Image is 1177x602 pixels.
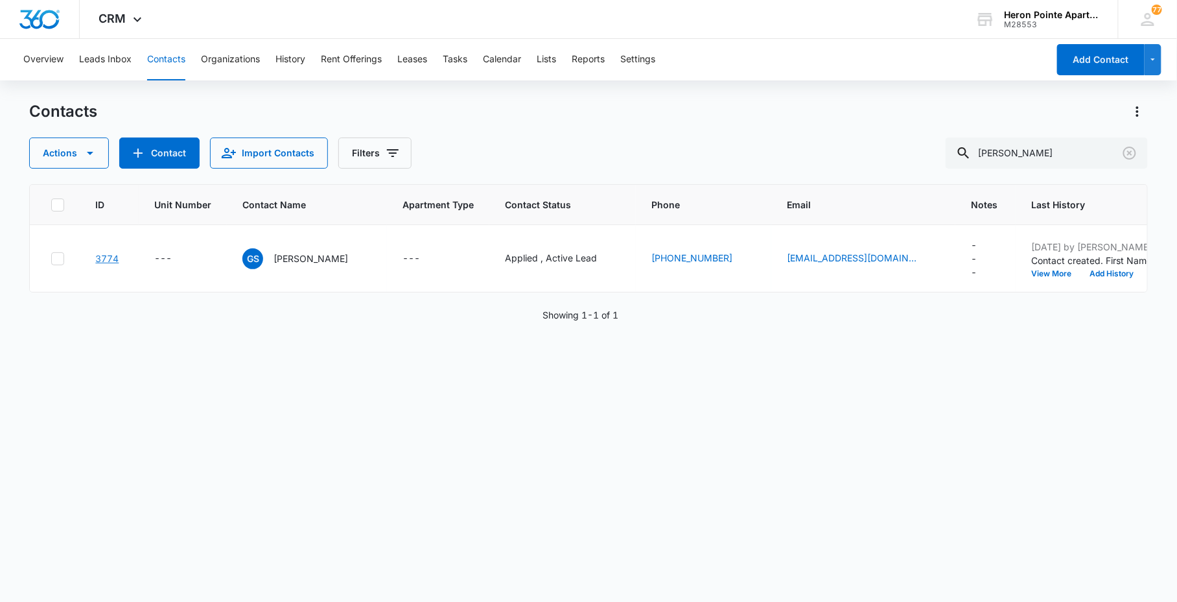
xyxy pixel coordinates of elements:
[147,39,185,80] button: Contacts
[505,251,620,267] div: Contact Status - Applied , Active Lead - Select to Edit Field
[971,198,1000,211] span: Notes
[1057,44,1145,75] button: Add Contact
[154,198,211,211] span: Unit Number
[651,198,737,211] span: Phone
[483,39,521,80] button: Calendar
[1005,10,1099,20] div: account name
[154,251,172,267] div: ---
[1031,270,1080,278] button: View More
[651,251,756,267] div: Phone - (720) 799-4677 - Select to Edit Field
[1119,143,1140,163] button: Clear
[1127,101,1148,122] button: Actions
[620,39,655,80] button: Settings
[505,198,601,211] span: Contact Status
[1031,198,1174,211] span: Last History
[1080,270,1143,278] button: Add History
[1005,20,1099,29] div: account id
[274,252,348,265] p: [PERSON_NAME]
[154,251,195,267] div: Unit Number - - Select to Edit Field
[29,102,97,121] h1: Contacts
[321,39,382,80] button: Rent Offerings
[946,138,1148,169] input: Search Contacts
[651,251,732,265] a: [PHONE_NUMBER]
[201,39,260,80] button: Organizations
[23,39,64,80] button: Overview
[242,248,263,269] span: GS
[971,238,977,279] div: ---
[210,138,328,169] button: Import Contacts
[242,198,353,211] span: Contact Name
[95,198,104,211] span: ID
[99,12,126,25] span: CRM
[402,251,443,267] div: Apartment Type - - Select to Edit Field
[537,39,556,80] button: Lists
[402,198,474,211] span: Apartment Type
[275,39,305,80] button: History
[119,138,200,169] button: Add Contact
[338,138,412,169] button: Filters
[397,39,427,80] button: Leases
[402,251,420,267] div: ---
[1152,5,1162,15] span: 77
[572,39,605,80] button: Reports
[29,138,109,169] button: Actions
[1152,5,1162,15] div: notifications count
[79,39,132,80] button: Leads Inbox
[787,198,921,211] span: Email
[443,39,467,80] button: Tasks
[505,251,597,265] div: Applied , Active Lead
[242,248,371,269] div: Contact Name - Giovanni Sudiro - Select to Edit Field
[971,238,1000,279] div: Notes - - Select to Edit Field
[543,308,619,322] p: Showing 1-1 of 1
[787,251,916,265] a: [EMAIL_ADDRESS][DOMAIN_NAME]
[787,251,940,267] div: Email - gnsudiro@gmail.com - Select to Edit Field
[95,253,119,264] a: Navigate to contact details page for Giovanni Sudiro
